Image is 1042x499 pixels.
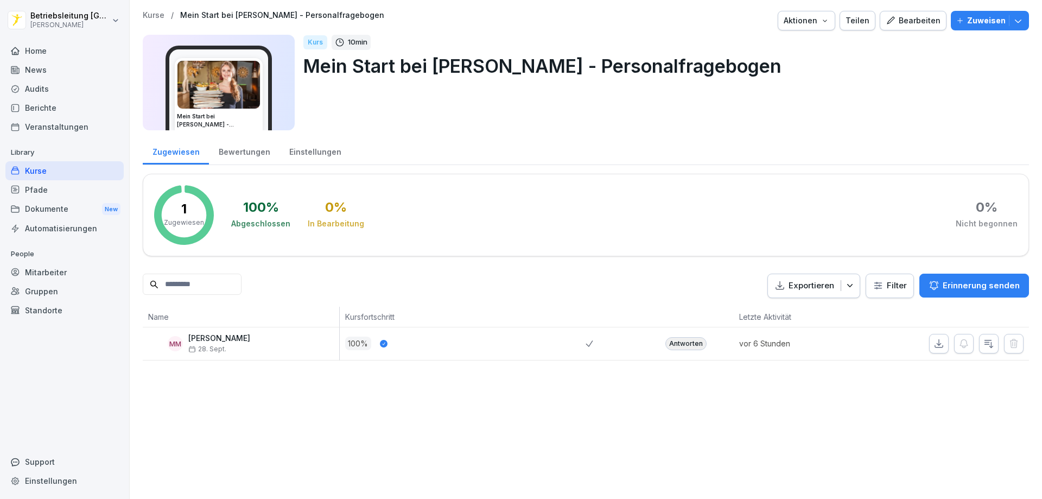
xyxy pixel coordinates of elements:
[164,218,204,228] p: Zugewiesen
[188,345,226,353] span: 28. Sept.
[5,282,124,301] a: Gruppen
[30,21,110,29] p: [PERSON_NAME]
[177,112,260,129] h3: Mein Start bei [PERSON_NAME] - Personalfragebogen
[243,201,279,214] div: 100 %
[5,161,124,180] a: Kurse
[348,37,367,48] p: 10 min
[739,338,857,349] p: vor 6 Stunden
[873,280,907,291] div: Filter
[5,199,124,219] div: Dokumente
[5,452,124,471] div: Support
[886,15,941,27] div: Bearbeiten
[767,274,860,298] button: Exportieren
[5,301,124,320] a: Standorte
[209,137,279,165] a: Bewertungen
[308,218,364,229] div: In Bearbeitung
[102,203,120,216] div: New
[5,471,124,490] a: Einstellungen
[5,98,124,117] a: Berichte
[778,11,835,30] button: Aktionen
[976,201,997,214] div: 0 %
[5,263,124,282] a: Mitarbeiter
[956,218,1018,229] div: Nicht begonnen
[148,311,334,323] p: Name
[188,334,250,343] p: [PERSON_NAME]
[345,337,371,350] p: 100 %
[665,337,707,350] div: Antworten
[846,15,869,27] div: Teilen
[279,137,351,165] a: Einstellungen
[5,144,124,161] p: Library
[231,218,290,229] div: Abgeschlossen
[739,311,852,323] p: Letzte Aktivität
[967,15,1006,27] p: Zuweisen
[5,60,124,79] a: News
[303,35,327,49] div: Kurs
[919,274,1029,298] button: Erinnerung senden
[943,280,1020,292] p: Erinnerung senden
[180,11,384,20] a: Mein Start bei [PERSON_NAME] - Personalfragebogen
[345,311,581,323] p: Kursfortschritt
[5,180,124,199] a: Pfade
[784,15,829,27] div: Aktionen
[5,41,124,60] a: Home
[866,274,913,298] button: Filter
[171,11,174,20] p: /
[168,336,183,351] div: MM
[5,79,124,98] a: Audits
[143,137,209,165] a: Zugewiesen
[840,11,875,30] button: Teilen
[5,117,124,136] a: Veranstaltungen
[5,219,124,238] a: Automatisierungen
[880,11,946,30] button: Bearbeiten
[5,199,124,219] a: DokumenteNew
[177,61,260,109] img: aaay8cu0h1hwaqqp9269xjan.png
[951,11,1029,30] button: Zuweisen
[789,280,834,292] p: Exportieren
[30,11,110,21] p: Betriebsleitung [GEOGRAPHIC_DATA]
[5,245,124,263] p: People
[181,203,187,216] p: 1
[325,201,347,214] div: 0 %
[143,11,164,20] a: Kurse
[303,52,1020,80] p: Mein Start bei [PERSON_NAME] - Personalfragebogen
